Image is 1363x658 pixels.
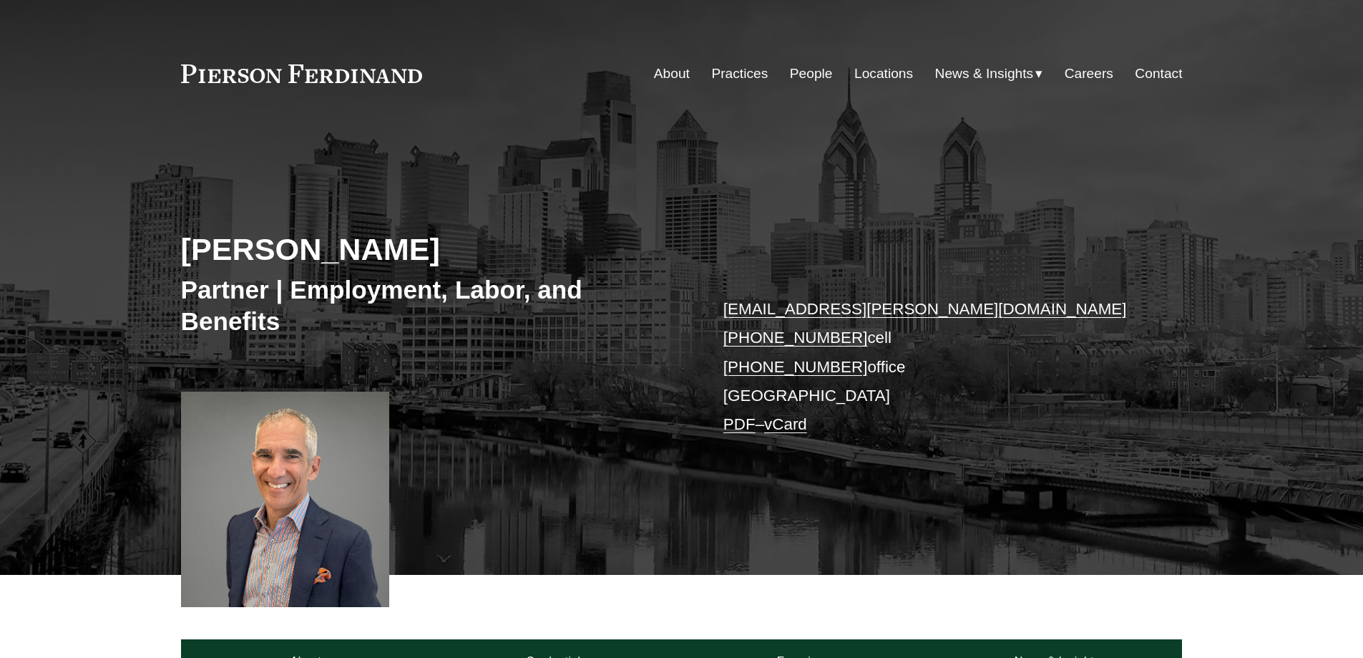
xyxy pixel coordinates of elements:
a: Careers [1065,60,1113,87]
a: Practices [711,60,768,87]
span: News & Insights [935,62,1034,87]
a: Locations [854,60,913,87]
p: cell office [GEOGRAPHIC_DATA] – [723,295,1140,440]
a: Contact [1135,60,1182,87]
a: [PHONE_NUMBER] [723,329,868,347]
a: [EMAIL_ADDRESS][PERSON_NAME][DOMAIN_NAME] [723,300,1127,318]
h3: Partner | Employment, Labor, and Benefits [181,274,682,337]
a: vCard [764,415,807,433]
h2: [PERSON_NAME] [181,231,682,268]
a: People [790,60,833,87]
a: About [654,60,690,87]
a: folder dropdown [935,60,1043,87]
a: [PHONE_NUMBER] [723,358,868,376]
a: PDF [723,415,756,433]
